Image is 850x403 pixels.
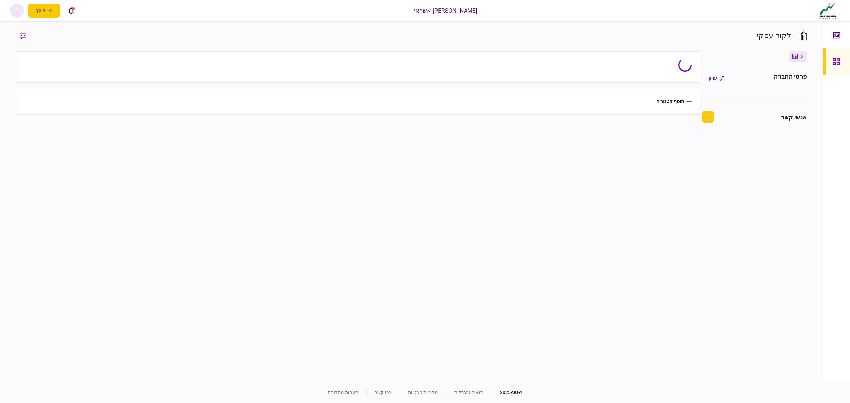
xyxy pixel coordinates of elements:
[414,6,478,15] div: [PERSON_NAME] אשראי
[28,4,60,18] button: פתח תפריט להוספת לקוח
[408,390,438,395] a: מדיניות פרטיות
[328,390,358,395] a: הערות מהדורה
[774,72,806,84] div: פרטי החברה
[492,389,522,396] div: © 2025 AIO
[656,99,692,104] button: הוסף קטגוריה
[10,4,24,18] button: י
[818,2,838,19] img: client company logo
[375,390,392,395] a: צרו קשר
[454,390,484,395] a: תנאים והגבלות
[781,113,807,121] div: אנשי קשר
[64,4,78,18] button: פתח רשימת התראות
[702,72,729,84] button: ערוך
[757,30,795,41] div: - לקוח עסקי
